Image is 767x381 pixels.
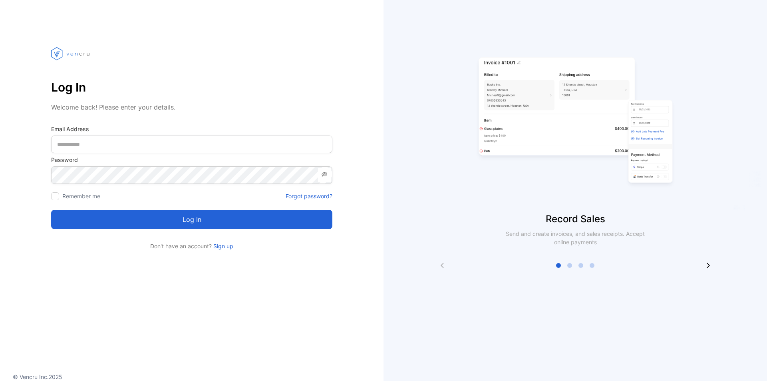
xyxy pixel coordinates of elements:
button: Log in [51,210,332,229]
img: vencru logo [51,32,91,75]
img: slider image [475,32,675,212]
label: Remember me [62,193,100,199]
p: Log In [51,78,332,97]
label: Password [51,156,332,164]
p: Record Sales [383,212,767,226]
p: Send and create invoices, and sales receipts. Accept online payments [499,229,652,246]
a: Sign up [212,243,233,249]
p: Welcome back! Please enter your details. [51,102,332,112]
a: Forgot password? [286,192,332,200]
p: Don't have an account? [51,242,332,250]
label: Email Address [51,125,332,133]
